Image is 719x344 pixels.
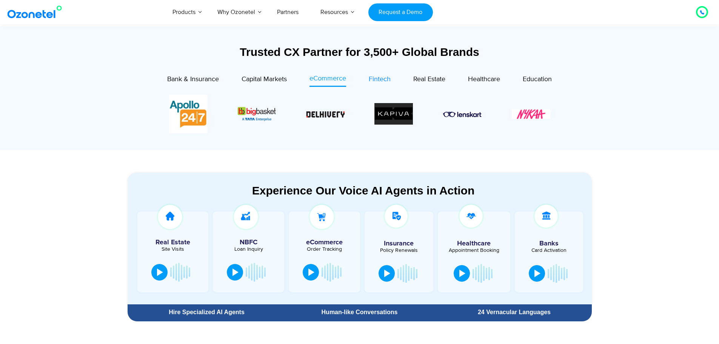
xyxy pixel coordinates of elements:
a: Fintech [369,74,391,87]
h5: Real Estate [141,239,205,246]
span: Real Estate [413,75,445,83]
span: Healthcare [468,75,500,83]
a: Healthcare [468,74,500,87]
h5: eCommerce [293,239,356,246]
div: 24 Vernacular Languages [440,309,588,315]
a: Bank & Insurance [167,74,219,87]
h5: Healthcare [443,240,505,247]
div: Human-like Conversations [286,309,433,315]
div: Card Activation [519,248,580,253]
div: Experience Our Voice AI Agents in Action [135,184,592,197]
span: Fintech [369,75,391,83]
div: Loan Inquiry [217,247,280,252]
a: Capital Markets [242,74,287,87]
span: Capital Markets [242,75,287,83]
a: eCommerce [309,74,346,87]
div: Image Carousel [169,95,550,133]
span: eCommerce [309,74,346,83]
a: Real Estate [413,74,445,87]
span: Bank & Insurance [167,75,219,83]
h5: NBFC [217,239,280,246]
a: Education [523,74,552,87]
h5: Banks [519,240,580,247]
h5: Insurance [368,240,430,247]
div: Site Visits [141,247,205,252]
span: Education [523,75,552,83]
div: Order Tracking [293,247,356,252]
div: Hire Specialized AI Agents [131,309,282,315]
div: Trusted CX Partner for 3,500+ Global Brands [128,45,592,59]
a: Request a Demo [368,3,433,21]
div: Policy Renewals [368,248,430,253]
div: Appointment Booking [443,248,505,253]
